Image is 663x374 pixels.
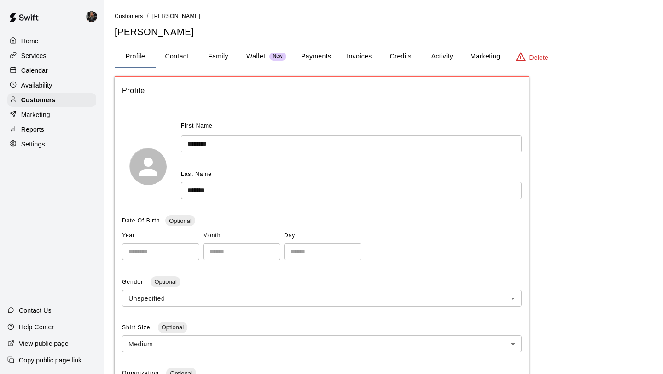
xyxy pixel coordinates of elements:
[181,171,212,177] span: Last Name
[21,125,44,134] p: Reports
[21,66,48,75] p: Calendar
[7,93,96,107] a: Customers
[115,13,143,19] span: Customers
[421,46,463,68] button: Activity
[181,119,213,134] span: First Name
[21,51,47,60] p: Services
[338,46,380,68] button: Invoices
[294,46,338,68] button: Payments
[284,228,361,243] span: Day
[122,335,522,352] div: Medium
[21,140,45,149] p: Settings
[122,290,522,307] div: Unspecified
[21,81,52,90] p: Availability
[19,356,81,365] p: Copy public page link
[21,95,55,105] p: Customers
[84,7,104,26] div: Lauren Acker
[115,46,652,68] div: basic tabs example
[19,322,54,332] p: Help Center
[203,228,280,243] span: Month
[122,279,145,285] span: Gender
[115,11,652,21] nav: breadcrumb
[122,217,160,224] span: Date Of Birth
[86,11,97,22] img: Lauren Acker
[147,11,149,21] li: /
[156,46,198,68] button: Contact
[7,34,96,48] a: Home
[198,46,239,68] button: Family
[21,110,50,119] p: Marketing
[115,26,652,38] h5: [PERSON_NAME]
[7,49,96,63] a: Services
[7,137,96,151] a: Settings
[246,52,266,61] p: Wallet
[151,278,180,285] span: Optional
[165,217,195,224] span: Optional
[122,228,199,243] span: Year
[158,324,187,331] span: Optional
[380,46,421,68] button: Credits
[115,12,143,19] a: Customers
[7,123,96,136] a: Reports
[269,53,286,59] span: New
[19,339,69,348] p: View public page
[122,85,522,97] span: Profile
[152,13,200,19] span: [PERSON_NAME]
[7,78,96,92] a: Availability
[115,46,156,68] button: Profile
[21,36,39,46] p: Home
[122,324,152,331] span: Shirt Size
[7,64,96,77] a: Calendar
[463,46,507,68] button: Marketing
[529,53,548,62] p: Delete
[19,306,52,315] p: Contact Us
[7,108,96,122] a: Marketing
